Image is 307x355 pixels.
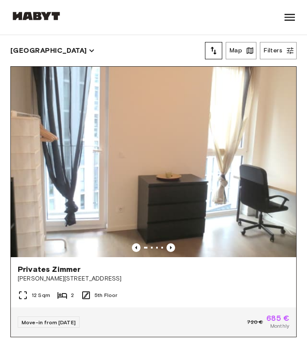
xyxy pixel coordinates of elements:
[10,12,62,20] img: Habyt
[270,322,289,330] span: Monthly
[260,42,297,59] button: Filters
[18,274,289,283] span: [PERSON_NAME][STREET_ADDRESS]
[11,67,296,257] img: Marketing picture of unit DE-01-302-013-01
[247,318,263,326] span: 720 €
[18,264,80,274] span: Privates Zimmer
[71,291,74,299] span: 2
[10,66,297,337] a: Marketing picture of unit DE-01-302-013-01Previous imagePrevious imagePrivates Zimmer[PERSON_NAME...
[10,45,95,57] button: [GEOGRAPHIC_DATA]
[95,291,117,299] span: 5th Floor
[132,243,141,252] button: Previous image
[32,291,50,299] span: 12 Sqm
[226,42,256,59] button: Map
[22,319,76,326] span: Move-in from [DATE]
[205,42,222,59] button: tune
[166,243,175,252] button: Previous image
[266,314,289,322] span: 685 €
